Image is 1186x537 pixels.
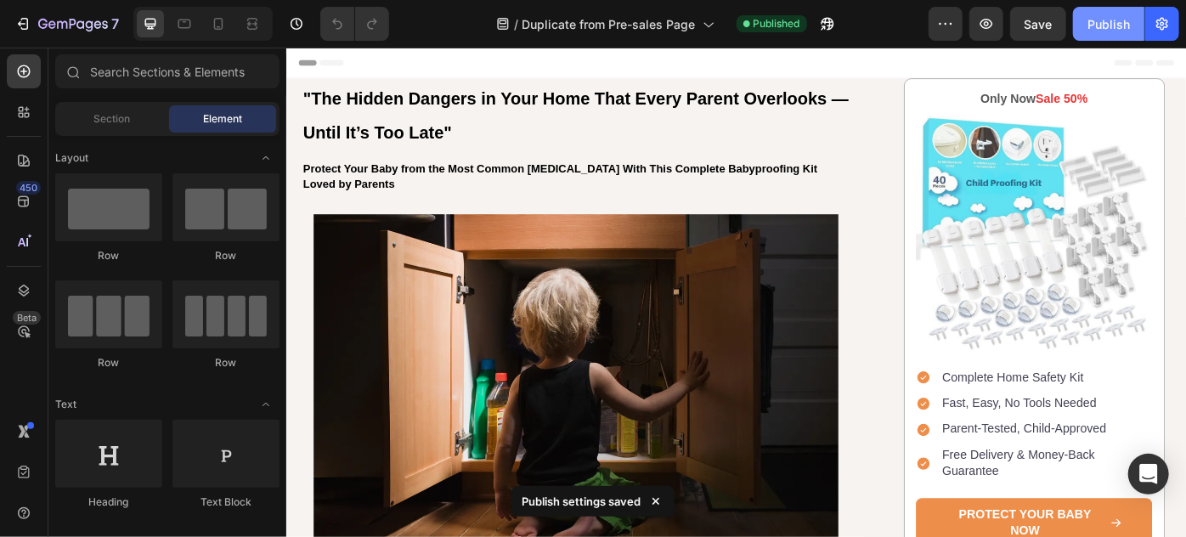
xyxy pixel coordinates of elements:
[13,311,41,325] div: Beta
[203,111,242,127] span: Element
[252,144,280,172] span: Toggle open
[172,248,280,263] div: Row
[55,54,280,88] input: Search Sections & Elements
[94,111,131,127] span: Section
[1025,17,1053,31] span: Save
[111,14,119,34] p: 7
[522,493,641,510] p: Publish settings saved
[55,355,162,370] div: Row
[172,355,280,370] div: Row
[16,181,41,195] div: 450
[743,424,979,442] p: Parent-Tested, Child-Approved
[515,15,519,33] span: /
[286,48,1186,537] iframe: Design area
[1087,15,1130,33] div: Publish
[522,15,696,33] span: Duplicate from Pre-sales Page
[1073,7,1144,41] button: Publish
[714,76,981,344] img: gempages_578876772657922657-c9dd6274-4f39-419b-a46e-4a9c9ed59845.png
[754,16,800,31] span: Published
[55,495,162,510] div: Heading
[850,51,908,65] span: Sale 50%
[1128,454,1169,495] div: Open Intercom Messenger
[55,150,88,166] span: Layout
[55,397,76,412] span: Text
[743,395,979,413] p: Fast, Easy, No Tools Needed
[55,248,162,263] div: Row
[252,391,280,418] span: Toggle open
[743,365,979,383] p: Complete Home Safety Kit
[7,7,127,41] button: 7
[743,454,979,489] p: Free Delivery & Money-Back Guarantee
[172,495,280,510] div: Text Block
[715,50,980,68] p: Only Now
[320,7,389,41] div: Undo/Redo
[1010,7,1066,41] button: Save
